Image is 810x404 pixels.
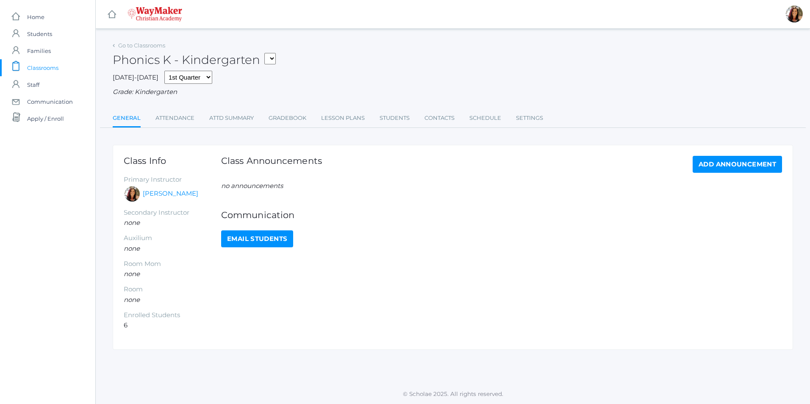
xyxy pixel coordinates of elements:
[221,182,283,190] em: no announcements
[27,110,64,127] span: Apply / Enroll
[113,73,158,81] span: [DATE]-[DATE]
[124,156,221,166] h1: Class Info
[96,390,810,398] p: © Scholae 2025. All rights reserved.
[516,110,543,127] a: Settings
[209,110,254,127] a: Attd Summary
[321,110,365,127] a: Lesson Plans
[143,189,198,199] a: [PERSON_NAME]
[221,230,293,247] a: Email Students
[380,110,410,127] a: Students
[27,59,58,76] span: Classrooms
[124,286,221,293] h5: Room
[469,110,501,127] a: Schedule
[27,93,73,110] span: Communication
[124,296,140,304] em: none
[221,210,782,220] h1: Communication
[124,176,221,183] h5: Primary Instructor
[124,260,221,268] h5: Room Mom
[155,110,194,127] a: Attendance
[113,110,141,128] a: General
[424,110,455,127] a: Contacts
[27,42,51,59] span: Families
[118,42,165,49] a: Go to Classrooms
[27,25,52,42] span: Students
[124,321,221,330] li: 6
[693,156,782,173] a: Add Announcement
[124,270,140,278] em: none
[269,110,306,127] a: Gradebook
[124,235,221,242] h5: Auxilium
[113,87,793,97] div: Grade: Kindergarten
[113,53,276,66] h2: Phonics K - Kindergarten
[124,312,221,319] h5: Enrolled Students
[124,244,140,252] em: none
[124,209,221,216] h5: Secondary Instructor
[124,185,141,202] div: Gina Pecor
[124,219,140,227] em: none
[786,6,803,22] div: Gina Pecor
[27,8,44,25] span: Home
[128,7,182,22] img: waymaker-logo-stack-white-1602f2b1af18da31a5905e9982d058868370996dac5278e84edea6dabf9a3315.png
[27,76,39,93] span: Staff
[221,156,322,171] h1: Class Announcements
